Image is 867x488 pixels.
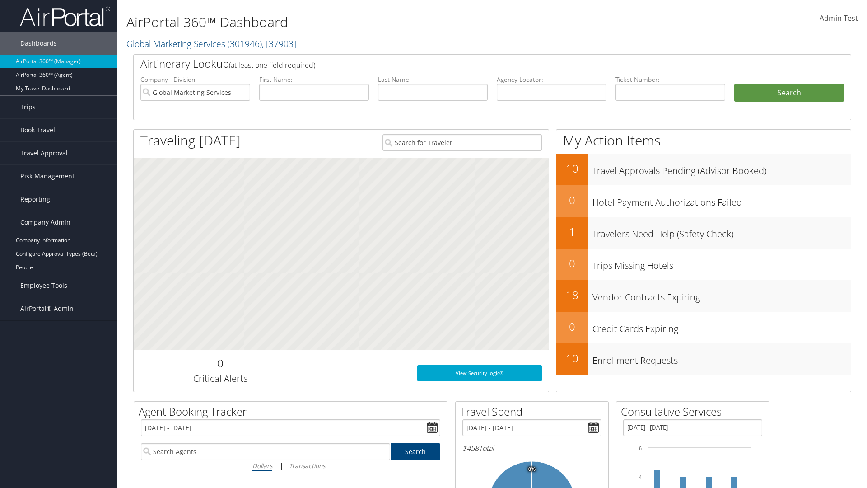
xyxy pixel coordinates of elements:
[141,443,390,460] input: Search Agents
[141,460,440,471] div: |
[20,274,67,297] span: Employee Tools
[556,351,588,366] h2: 10
[556,224,588,239] h2: 1
[592,223,851,240] h3: Travelers Need Help (Safety Check)
[556,280,851,312] a: 18Vendor Contracts Expiring
[20,297,74,320] span: AirPortal® Admin
[20,165,75,188] span: Risk Management
[556,154,851,185] a: 10Travel Approvals Pending (Advisor Booked)
[126,13,614,32] h1: AirPortal 360™ Dashboard
[592,286,851,304] h3: Vendor Contracts Expiring
[417,365,542,381] a: View SecurityLogic®
[139,404,447,419] h2: Agent Booking Tracker
[556,249,851,280] a: 0Trips Missing Hotels
[289,461,325,470] i: Transactions
[140,131,241,150] h1: Traveling [DATE]
[556,131,851,150] h1: My Action Items
[140,56,784,71] h2: Airtinerary Lookup
[20,96,36,118] span: Trips
[556,192,588,208] h2: 0
[460,404,608,419] h2: Travel Spend
[592,255,851,272] h3: Trips Missing Hotels
[262,38,296,50] span: , [ 37903 ]
[20,142,68,164] span: Travel Approval
[734,84,844,102] button: Search
[378,75,488,84] label: Last Name:
[556,343,851,375] a: 10Enrollment Requests
[615,75,725,84] label: Ticket Number:
[382,134,542,151] input: Search for Traveler
[528,467,536,472] tspan: 0%
[592,318,851,335] h3: Credit Cards Expiring
[592,350,851,367] h3: Enrollment Requests
[462,443,479,453] span: $458
[592,160,851,177] h3: Travel Approvals Pending (Advisor Booked)
[259,75,369,84] label: First Name:
[20,119,55,141] span: Book Travel
[462,443,601,453] h6: Total
[556,319,588,334] h2: 0
[621,404,769,419] h2: Consultative Services
[820,5,858,33] a: Admin Test
[556,185,851,217] a: 0Hotel Payment Authorizations Failed
[497,75,606,84] label: Agency Locator:
[126,38,296,50] a: Global Marketing Services
[639,474,642,480] tspan: 4
[20,32,57,55] span: Dashboards
[556,161,588,176] h2: 10
[20,6,110,27] img: airportal-logo.png
[20,188,50,211] span: Reporting
[556,312,851,343] a: 0Credit Cards Expiring
[556,217,851,249] a: 1Travelers Need Help (Safety Check)
[20,211,70,234] span: Company Admin
[140,372,300,385] h3: Critical Alerts
[252,461,272,470] i: Dollars
[391,443,441,460] a: Search
[556,256,588,271] h2: 0
[228,38,262,50] span: ( 301946 )
[820,13,858,23] span: Admin Test
[592,192,851,209] h3: Hotel Payment Authorizations Failed
[140,75,250,84] label: Company - Division:
[556,287,588,303] h2: 18
[639,446,642,451] tspan: 6
[140,356,300,371] h2: 0
[229,60,315,70] span: (at least one field required)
